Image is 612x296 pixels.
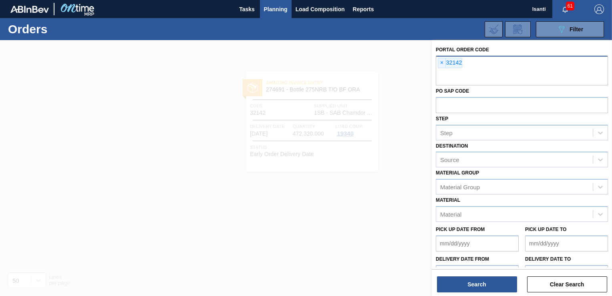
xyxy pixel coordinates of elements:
label: Destination [436,143,468,149]
label: Material Group [436,170,479,176]
span: 61 [566,2,574,10]
label: Pick up Date from [436,227,485,232]
label: Material [436,197,460,203]
div: Step [440,129,453,136]
label: Portal Order Code [436,47,489,53]
span: Tasks [238,4,256,14]
div: Material [440,211,461,217]
h1: Orders [8,24,123,34]
label: Pick up Date to [525,227,566,232]
input: mm/dd/yyyy [525,235,608,251]
div: Import Order Negotiation [485,21,503,37]
button: Notifications [552,4,578,15]
input: mm/dd/yyyy [436,235,519,251]
label: Delivery Date from [436,256,489,262]
label: PO SAP Code [436,88,469,94]
label: Delivery Date to [525,256,571,262]
span: Reports [353,4,374,14]
label: Step [436,116,448,122]
div: Material Group [440,184,480,191]
button: Filter [536,21,604,37]
img: TNhmsLtSVTkK8tSr43FrP2fwEKptu5GPRR3wAAAABJRU5ErkJggg== [10,6,49,13]
div: 32142 [438,58,462,68]
input: mm/dd/yyyy [525,265,608,281]
div: Source [440,156,459,163]
img: Logout [594,4,604,14]
div: Order Review Request [505,21,531,37]
span: Planning [264,4,288,14]
span: Load Composition [296,4,345,14]
span: Filter [570,26,583,32]
input: mm/dd/yyyy [436,265,519,281]
span: × [438,58,446,68]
